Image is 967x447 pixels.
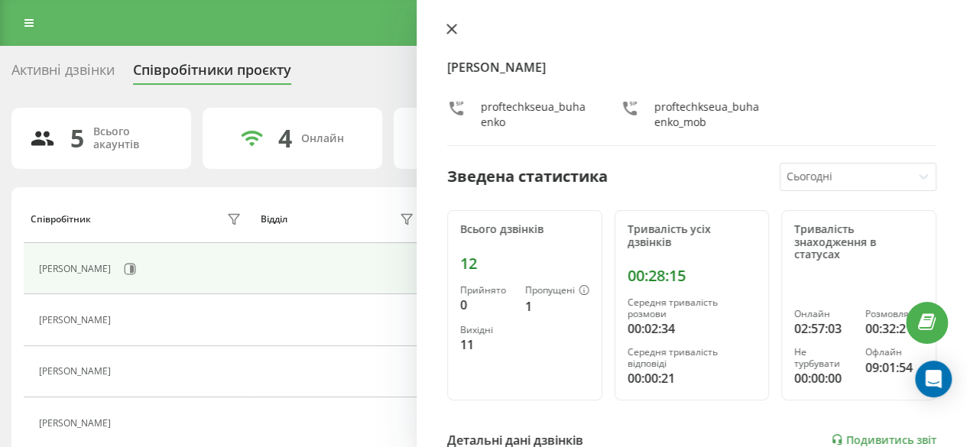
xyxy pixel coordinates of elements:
[794,319,852,338] div: 02:57:03
[133,62,291,86] div: Співробітники проєкту
[865,358,923,377] div: 09:01:54
[794,347,852,369] div: Не турбувати
[39,418,115,429] div: [PERSON_NAME]
[70,124,84,153] div: 5
[628,267,757,285] div: 00:28:15
[278,124,292,153] div: 4
[11,62,115,86] div: Активні дзвінки
[628,223,757,249] div: Тривалість усіх дзвінків
[481,99,590,130] div: proftechkseua_buhaenko
[794,223,923,261] div: Тривалість знаходження в статусах
[460,325,513,335] div: Вихідні
[525,297,589,316] div: 1
[525,285,589,297] div: Пропущені
[460,296,513,314] div: 0
[39,315,115,326] div: [PERSON_NAME]
[865,319,923,338] div: 00:32:21
[628,297,757,319] div: Середня тривалість розмови
[831,433,936,446] a: Подивитись звіт
[31,214,91,225] div: Співробітник
[447,165,608,188] div: Зведена статистика
[39,264,115,274] div: [PERSON_NAME]
[654,99,764,130] div: proftechkseua_buhaenko_mob
[261,214,287,225] div: Відділ
[301,132,344,145] div: Онлайн
[628,319,757,338] div: 00:02:34
[794,369,852,387] div: 00:00:00
[628,369,757,387] div: 00:00:21
[628,347,757,369] div: Середня тривалість відповіді
[460,335,513,354] div: 11
[794,309,852,319] div: Онлайн
[865,347,923,358] div: Офлайн
[915,361,952,397] div: Open Intercom Messenger
[460,254,589,273] div: 12
[93,125,173,151] div: Всього акаунтів
[460,285,513,296] div: Прийнято
[447,58,936,76] h4: [PERSON_NAME]
[865,309,923,319] div: Розмовляє
[39,366,115,377] div: [PERSON_NAME]
[460,223,589,236] div: Всього дзвінків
